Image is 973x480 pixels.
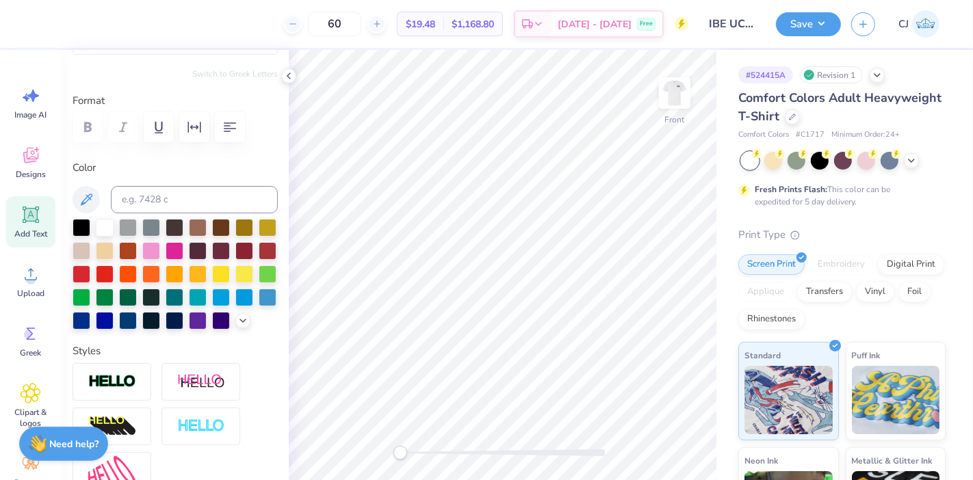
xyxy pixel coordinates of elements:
[14,228,47,239] span: Add Text
[111,186,278,213] input: e.g. 7428 c
[800,66,863,83] div: Revision 1
[744,366,833,434] img: Standard
[699,10,766,38] input: Untitled Design
[558,17,632,31] span: [DATE] - [DATE]
[73,160,278,176] label: Color
[50,438,99,451] strong: Need help?
[852,348,881,362] span: Puff Ink
[878,254,944,275] div: Digital Print
[912,10,939,38] img: Carljude Jashper Liwanag
[738,282,793,302] div: Applique
[406,17,435,31] span: $19.48
[73,343,101,359] label: Styles
[755,184,827,195] strong: Fresh Prints Flash:
[661,79,688,107] img: Front
[744,453,778,468] span: Neon Ink
[809,254,874,275] div: Embroidery
[744,348,781,362] span: Standard
[88,416,136,438] img: 3D Illusion
[738,66,793,83] div: # 524415A
[192,68,278,79] button: Switch to Greek Letters
[393,446,407,459] div: Accessibility label
[852,366,940,434] img: Puff Ink
[892,10,946,38] a: CJ
[21,347,42,358] span: Greek
[898,282,931,302] div: Foil
[177,373,225,390] img: Shadow
[738,254,805,275] div: Screen Print
[452,17,494,31] span: $1,168.80
[640,19,653,29] span: Free
[738,129,789,141] span: Comfort Colors
[852,453,933,468] span: Metallic & Glitter Ink
[796,129,825,141] span: # C1717
[177,418,225,434] img: Negative Space
[898,16,909,32] span: CJ
[665,114,685,126] div: Front
[856,282,894,302] div: Vinyl
[738,227,946,243] div: Print Type
[776,12,841,36] button: Save
[831,129,900,141] span: Minimum Order: 24 +
[8,407,53,429] span: Clipart & logos
[738,90,942,124] span: Comfort Colors Adult Heavyweight T-Shirt
[308,12,361,36] input: – –
[17,288,44,299] span: Upload
[73,93,278,109] label: Format
[738,309,805,330] div: Rhinestones
[16,169,46,180] span: Designs
[15,109,47,120] span: Image AI
[88,374,136,390] img: Stroke
[755,183,923,208] div: This color can be expedited for 5 day delivery.
[797,282,852,302] div: Transfers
